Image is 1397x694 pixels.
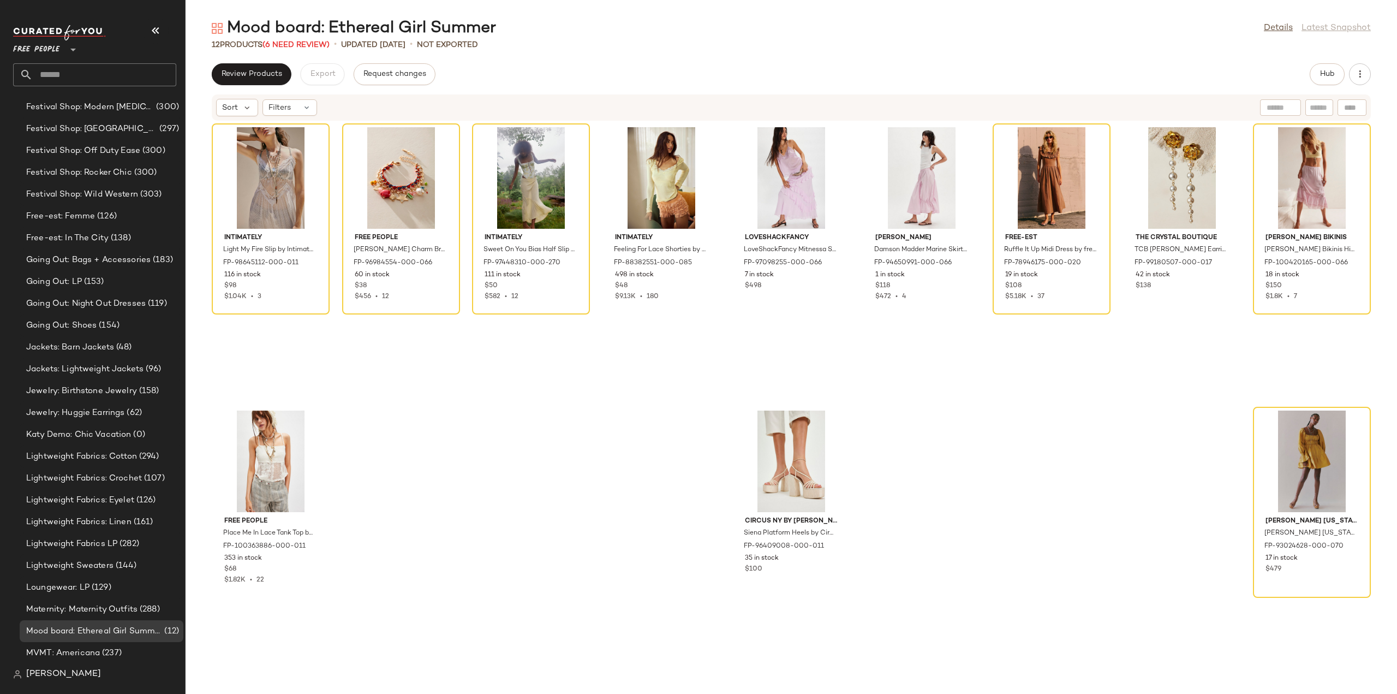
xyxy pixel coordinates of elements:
[354,258,432,268] span: FP-96984554-000-066
[26,101,154,114] span: Festival Shop: Modern [MEDICAL_DATA]
[224,565,236,574] span: $68
[224,554,262,563] span: 353 in stock
[131,429,145,441] span: (0)
[874,258,952,268] span: FP-94650991-000-066
[1127,127,1237,229] img: 99180507_017_b
[745,554,779,563] span: 35 in stock
[1265,293,1283,300] span: $1.8K
[26,603,138,616] span: Maternity: Maternity Outfits
[485,281,498,291] span: $50
[615,233,708,243] span: Intimately
[745,281,761,291] span: $498
[736,411,846,512] img: 96409008_011_a
[26,647,100,660] span: MVMT: Americana
[1265,554,1298,563] span: 17 in stock
[223,542,306,551] span: FP-100363886-000-011
[1265,281,1282,291] span: $150
[146,298,167,310] span: (119)
[875,293,891,300] span: $472
[1004,258,1081,268] span: FP-78946175-000-020
[26,625,162,638] span: Mood board: Ethereal Girl Summer
[137,450,159,463] span: (294)
[363,70,426,79] span: Request changes
[867,127,977,229] img: 94650991_066_a
[26,210,95,223] span: Free-est: Femme
[132,516,153,529] span: (161)
[355,281,367,291] span: $38
[212,39,330,51] div: Products
[26,450,137,463] span: Lightweight Fabrics: Cotton
[371,293,382,300] span: •
[745,517,838,526] span: Circus NY by [PERSON_NAME]
[26,341,114,354] span: Jackets: Barn Jackets
[500,293,511,300] span: •
[1264,542,1344,551] span: FP-93024628-000-070
[212,17,496,39] div: Mood board: Ethereal Girl Summer
[256,577,264,584] span: 22
[1264,258,1348,268] span: FP-100420165-000-066
[1265,565,1281,574] span: $479
[875,281,890,291] span: $118
[615,281,628,291] span: $48
[154,101,179,114] span: (300)
[132,167,157,179] span: (300)
[224,293,247,300] span: $1.04K
[614,258,692,268] span: FP-88382551-000-085
[1004,245,1097,255] span: Ruffle It Up Midi Dress by free-est at Free People in Brown, Size: L
[26,582,89,594] span: Loungewear: LP
[26,363,144,376] span: Jackets: Lightweight Jackets
[483,258,560,268] span: FP-97448310-000-270
[223,258,298,268] span: FP-98645112-000-011
[1264,22,1293,35] a: Details
[1026,293,1037,300] span: •
[1005,233,1098,243] span: free-est
[114,560,137,572] span: (144)
[26,276,82,288] span: Going Out: LP
[511,293,518,300] span: 12
[262,41,330,49] span: (6 Need Review)
[26,407,124,419] span: Jewelry: Huggie Earrings
[485,233,577,243] span: Intimately
[26,319,97,332] span: Going Out: Shoes
[151,254,173,266] span: (183)
[1310,63,1345,85] button: Hub
[97,319,120,332] span: (154)
[1005,270,1038,280] span: 19 in stock
[144,363,162,376] span: (96)
[100,647,122,660] span: (237)
[26,298,146,310] span: Going Out: Night Out Dresses
[996,127,1107,229] img: 78946175_020_a
[114,341,132,354] span: (48)
[346,127,456,229] img: 96984554_066_b
[89,582,111,594] span: (129)
[13,37,60,57] span: Free People
[744,245,837,255] span: LoveShackFancy Mitnessa Skirt at Free People in Pink, Size: L
[1320,70,1335,79] span: Hub
[224,517,317,526] span: Free People
[1135,245,1227,255] span: TCB [PERSON_NAME] Earrings by The Crystal Boutique at Free People in Gold
[26,429,131,441] span: Katy Demo: Chic Vacation
[354,245,446,255] span: [PERSON_NAME] Charm Bracelet by Free People in Pink
[26,167,132,179] span: Festival Shop: Rocker Chic
[1257,127,1367,229] img: 100420165_066_a
[1265,517,1358,526] span: [PERSON_NAME] [US_STATE]
[212,63,291,85] button: Review Products
[258,293,261,300] span: 3
[744,258,822,268] span: FP-97098255-000-066
[745,233,838,243] span: LoveShackFancy
[224,233,317,243] span: Intimately
[485,293,500,300] span: $582
[736,127,846,229] img: 97098255_066_a
[13,25,106,40] img: cfy_white_logo.C9jOOHJF.svg
[744,542,824,551] span: FP-96409008-000-011
[134,494,156,507] span: (126)
[138,188,162,201] span: (303)
[26,145,140,157] span: Festival Shop: Off Duty Ease
[216,411,326,512] img: 100363886_011_a
[140,145,165,157] span: (300)
[26,516,132,529] span: Lightweight Fabrics: Linen
[483,245,576,255] span: Sweet On You Bias Half Slip by Intimately at Free People in Yellow, Size: XL
[124,407,142,419] span: (62)
[221,70,282,79] span: Review Products
[606,127,717,229] img: 88382551_085_a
